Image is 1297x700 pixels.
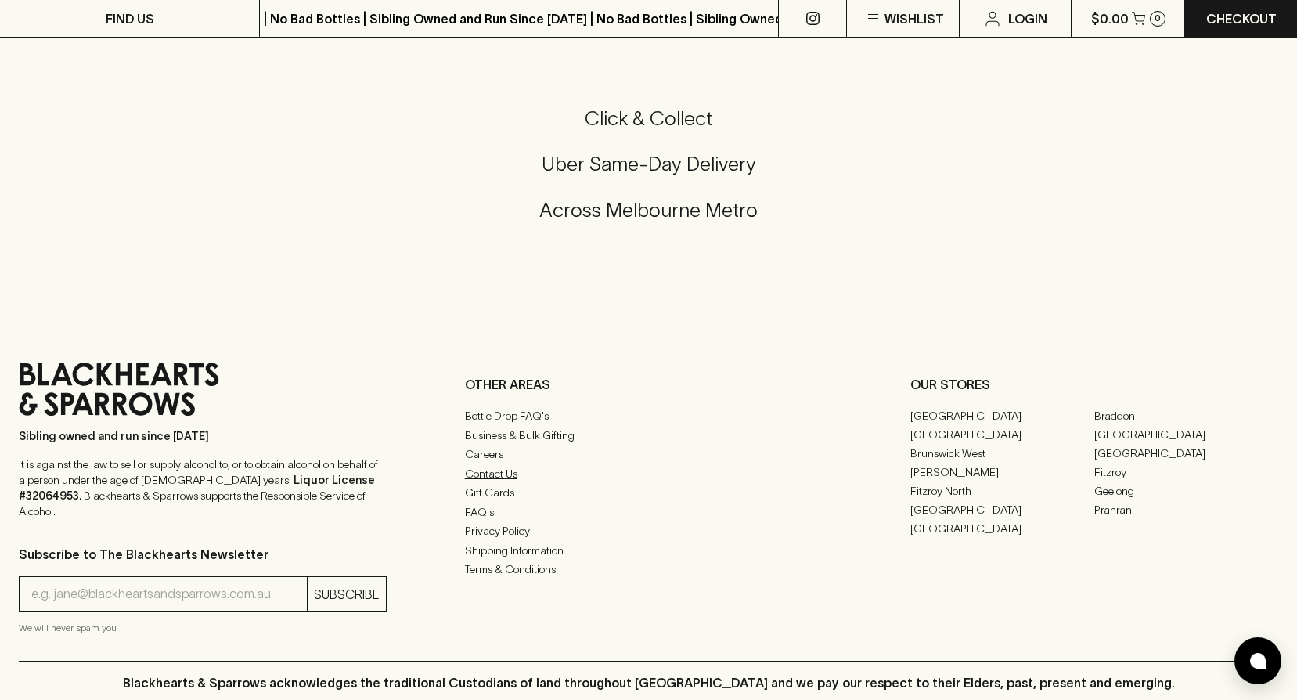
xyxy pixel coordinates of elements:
[465,503,833,521] a: FAQ's
[910,406,1094,425] a: [GEOGRAPHIC_DATA]
[1008,9,1047,28] p: Login
[1155,14,1161,23] p: 0
[308,577,386,611] button: SUBSCRIBE
[884,9,944,28] p: Wishlist
[106,9,154,28] p: FIND US
[19,197,1278,223] h5: Across Melbourne Metro
[465,484,833,503] a: Gift Cards
[19,43,1278,305] div: Call to action block
[465,407,833,426] a: Bottle Drop FAQ's
[465,541,833,560] a: Shipping Information
[910,500,1094,519] a: [GEOGRAPHIC_DATA]
[1094,406,1278,425] a: Braddon
[19,151,1278,177] h5: Uber Same-Day Delivery
[465,426,833,445] a: Business & Bulk Gifting
[1094,444,1278,463] a: [GEOGRAPHIC_DATA]
[910,375,1278,394] p: OUR STORES
[19,428,379,444] p: Sibling owned and run since [DATE]
[19,106,1278,132] h5: Click & Collect
[19,456,379,519] p: It is against the law to sell or supply alcohol to, or to obtain alcohol on behalf of a person un...
[910,519,1094,538] a: [GEOGRAPHIC_DATA]
[1094,463,1278,482] a: Fitzroy
[1250,653,1266,669] img: bubble-icon
[465,561,833,579] a: Terms & Conditions
[1091,9,1129,28] p: $0.00
[910,482,1094,500] a: Fitzroy North
[910,463,1094,482] a: [PERSON_NAME]
[19,620,387,636] p: We will never spam you
[314,585,380,604] p: SUBSCRIBE
[1206,9,1277,28] p: Checkout
[465,375,833,394] p: OTHER AREAS
[465,446,833,464] a: Careers
[1094,500,1278,519] a: Prahran
[910,444,1094,463] a: Brunswick West
[910,425,1094,444] a: [GEOGRAPHIC_DATA]
[1094,425,1278,444] a: [GEOGRAPHIC_DATA]
[465,464,833,483] a: Contact Us
[31,582,307,607] input: e.g. jane@blackheartsandsparrows.com.au
[19,545,387,564] p: Subscribe to The Blackhearts Newsletter
[1094,482,1278,500] a: Geelong
[465,522,833,541] a: Privacy Policy
[123,673,1175,692] p: Blackhearts & Sparrows acknowledges the traditional Custodians of land throughout [GEOGRAPHIC_DAT...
